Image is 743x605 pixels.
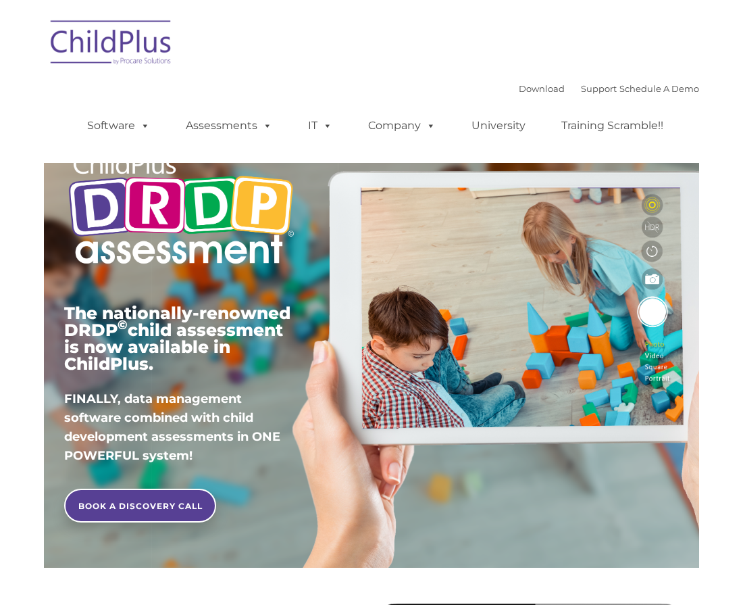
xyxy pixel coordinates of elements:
a: Schedule A Demo [619,83,699,94]
span: FINALLY, data management software combined with child development assessments in ONE POWERFUL sys... [64,391,280,463]
a: Software [74,112,163,139]
font: | [519,83,699,94]
span: The nationally-renowned DRDP child assessment is now available in ChildPlus. [64,303,290,374]
a: Assessments [172,112,286,139]
a: University [458,112,539,139]
a: Download [519,83,565,94]
sup: © [118,317,128,333]
a: BOOK A DISCOVERY CALL [64,489,216,523]
img: Copyright - DRDP Logo Light [64,139,298,281]
a: Support [581,83,617,94]
a: IT [294,112,346,139]
img: ChildPlus by Procare Solutions [44,11,179,78]
a: Training Scramble!! [548,112,677,139]
a: Company [355,112,449,139]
